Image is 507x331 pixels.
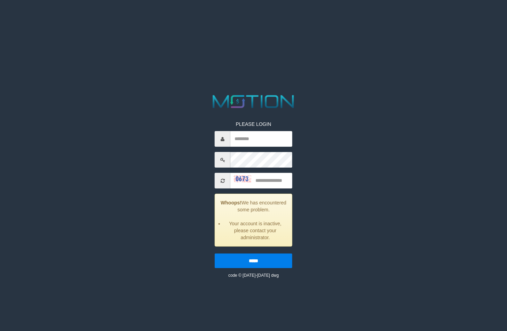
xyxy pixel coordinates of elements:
[228,273,279,278] small: code © [DATE]-[DATE] dwg
[234,175,251,182] img: captcha
[221,200,241,205] strong: Whoops!
[215,194,292,247] div: We has encountered some problem.
[215,121,292,128] p: PLEASE LOGIN
[224,220,287,241] li: Your account is inactive, please contact your administrator.
[209,93,298,110] img: MOTION_logo.png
